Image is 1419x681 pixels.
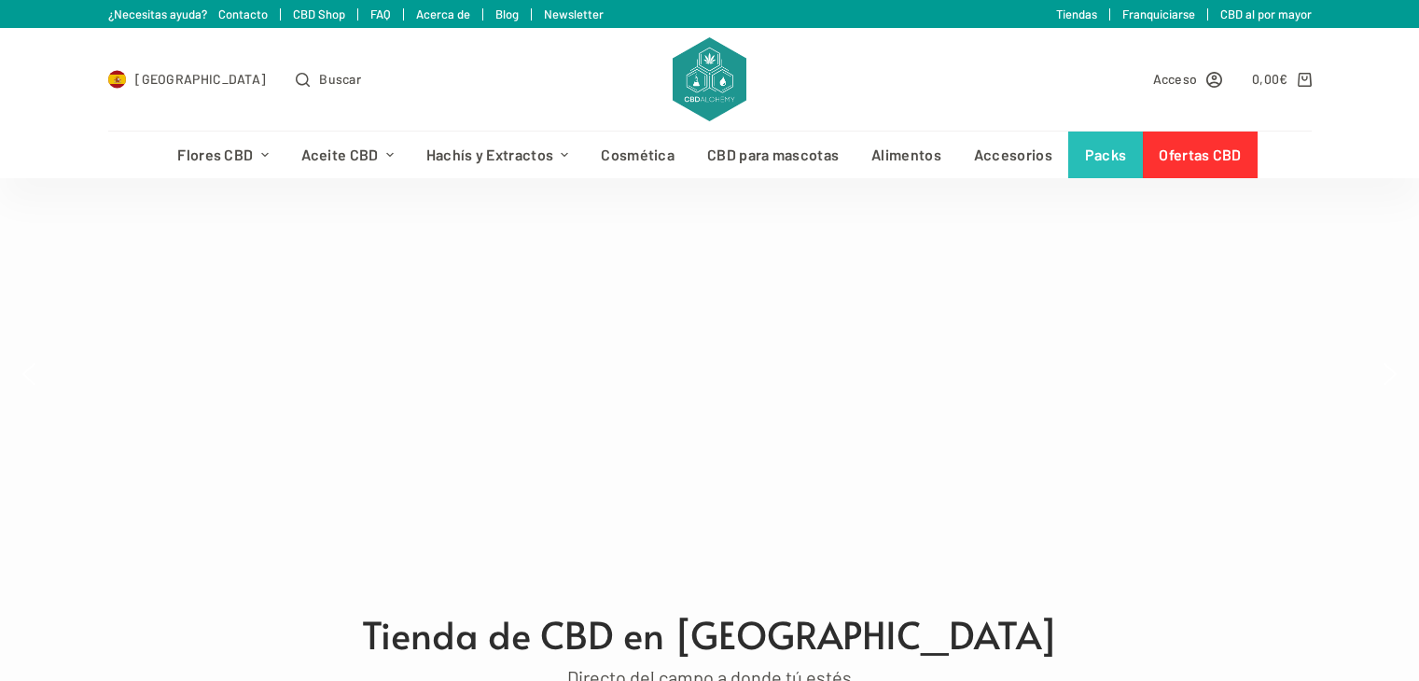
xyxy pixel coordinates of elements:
[108,7,268,21] a: ¿Necesitas ayuda? Contacto
[856,132,958,178] a: Alimentos
[410,132,585,178] a: Hachís y Extractos
[108,70,127,89] img: ES Flag
[1153,68,1223,90] a: Acceso
[296,68,361,90] button: Abrir formulario de búsqueda
[118,606,1302,662] h1: Tienda de CBD en [GEOGRAPHIC_DATA]
[1143,132,1258,178] a: Ofertas CBD
[319,68,361,90] span: Buscar
[1220,7,1312,21] a: CBD al por mayor
[544,7,604,21] a: Newsletter
[585,132,691,178] a: Cosmética
[14,359,44,389] img: previous arrow
[495,7,519,21] a: Blog
[293,7,345,21] a: CBD Shop
[135,68,266,90] span: [GEOGRAPHIC_DATA]
[285,132,410,178] a: Aceite CBD
[161,132,1258,178] nav: Menú de cabecera
[691,132,856,178] a: CBD para mascotas
[108,68,267,90] a: Select Country
[1122,7,1195,21] a: Franquiciarse
[957,132,1068,178] a: Accesorios
[673,37,745,121] img: CBD Alchemy
[1252,71,1288,87] bdi: 0,00
[1068,132,1143,178] a: Packs
[1252,68,1311,90] a: Carro de compra
[1153,68,1198,90] span: Acceso
[370,7,391,21] a: FAQ
[1375,359,1405,389] img: next arrow
[1056,7,1097,21] a: Tiendas
[416,7,470,21] a: Acerca de
[161,132,285,178] a: Flores CBD
[1279,71,1287,87] span: €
